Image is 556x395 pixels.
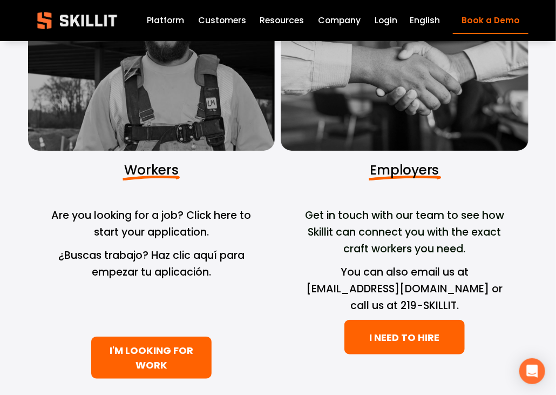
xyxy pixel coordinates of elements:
[410,14,440,28] div: language picker
[260,14,304,27] span: Resources
[410,14,440,27] span: English
[51,208,254,239] span: Are you looking for a job? Click here to start your application.
[260,14,304,28] a: folder dropdown
[318,14,361,28] a: Company
[375,14,397,28] a: Login
[91,337,212,379] a: I'M LOOKING FOR WORK
[124,160,178,179] span: Workers
[305,208,507,256] span: Get in touch with our team to see how Skillit can connect you with the exact craft workers you need.
[28,4,126,37] img: Skillit
[453,8,528,34] a: Book a Demo
[147,14,184,28] a: Platform
[198,14,246,28] a: Customers
[306,265,505,313] span: You can also email us at [EMAIL_ADDRESS][DOMAIN_NAME] or call us at 219-SKILLIT.
[58,248,247,279] span: ¿Buscas trabajo? Haz clic aquí para empezar tu aplicación.
[344,320,465,354] a: I NEED TO HIRE
[519,358,545,384] div: Open Intercom Messenger
[370,160,439,179] span: Employers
